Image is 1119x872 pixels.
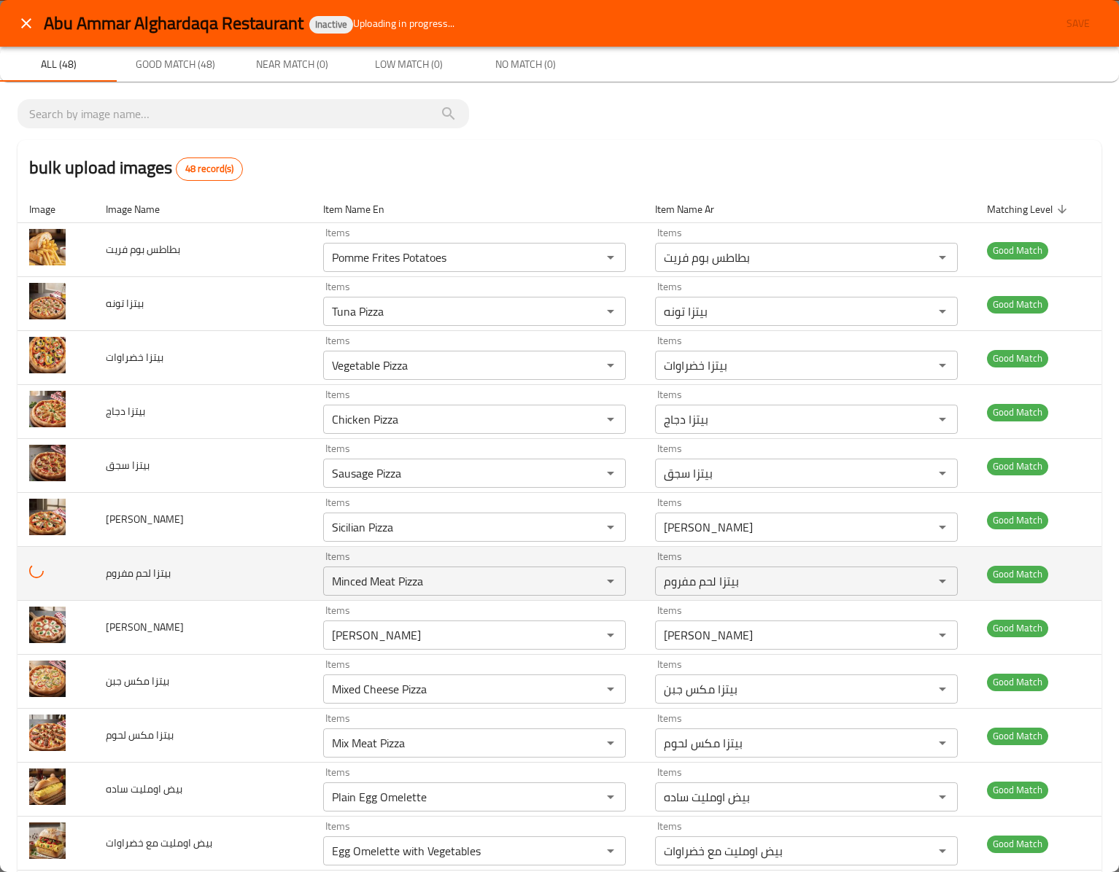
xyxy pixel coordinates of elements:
[176,157,243,181] div: Total records count
[311,195,643,223] th: Item Name En
[125,55,225,74] span: Good Match (48)
[106,618,184,637] span: [PERSON_NAME]
[600,841,621,861] button: Open
[309,16,353,34] div: Inactive
[600,679,621,699] button: Open
[987,296,1048,313] span: Good Match
[29,155,243,181] h2: bulk upload images
[600,733,621,753] button: Open
[987,458,1048,475] span: Good Match
[987,782,1048,798] span: Good Match
[476,55,575,74] span: No Match (0)
[643,195,975,223] th: Item Name Ar
[29,768,66,805] img: بيض اومليت ساده
[932,625,953,645] button: Open
[987,201,1072,218] span: Matching Level
[29,607,66,643] img: بيتزا مارجريتا
[29,283,66,319] img: بيتزا تونه
[106,564,171,583] span: بيتزا لحم مفروم
[987,242,1048,259] span: Good Match
[932,679,953,699] button: Open
[932,841,953,861] button: Open
[106,725,174,744] span: بيتزا مكس لحوم
[18,195,94,223] th: Image
[106,201,179,218] span: Image Name
[987,566,1048,583] span: Good Match
[29,445,66,481] img: بيتزا سجق
[987,620,1048,637] span: Good Match
[29,229,66,265] img: بطاطس بوم فريت
[29,391,66,427] img: بيتزا دجاج
[106,402,145,421] span: بيتزا دجاج
[106,456,150,475] span: بيتزا سجق
[106,240,180,259] span: بطاطس بوم فريت
[932,733,953,753] button: Open
[600,571,621,591] button: Open
[987,836,1048,852] span: Good Match
[600,517,621,537] button: Open
[987,728,1048,744] span: Good Match
[106,833,212,852] span: بيض اومليت مع خضراوات
[9,55,108,74] span: All (48)
[309,18,353,31] span: Inactive
[987,674,1048,690] span: Good Match
[600,787,621,807] button: Open
[106,510,184,529] span: [PERSON_NAME]
[9,6,44,41] button: close
[600,409,621,429] button: Open
[600,355,621,375] button: Open
[106,294,144,313] span: بيتزا تونه
[29,661,66,697] img: بيتزا مكس جبن
[29,822,66,859] img: بيض اومليت مع خضراوات
[987,512,1048,529] span: Good Match
[44,7,303,39] span: Abu Ammar Alghardaqa Restaurant
[600,247,621,268] button: Open
[932,355,953,375] button: Open
[106,671,169,690] span: بيتزا مكس جبن
[932,301,953,322] button: Open
[987,404,1048,421] span: Good Match
[242,55,341,74] span: Near Match (0)
[177,162,242,176] span: 48 record(s)
[932,463,953,483] button: Open
[29,499,66,535] img: بيتزا سيسليان
[932,247,953,268] button: Open
[29,337,66,373] img: بيتزا خضراوات
[29,102,457,125] input: search
[600,625,621,645] button: Open
[106,779,182,798] span: بيض اومليت ساده
[932,409,953,429] button: Open
[987,350,1048,367] span: Good Match
[932,517,953,537] button: Open
[29,715,66,751] img: بيتزا مكس لحوم
[359,55,458,74] span: Low Match (0)
[932,787,953,807] button: Open
[932,571,953,591] button: Open
[600,463,621,483] button: Open
[600,301,621,322] button: Open
[353,16,455,31] span: Uploading in progress...
[106,348,163,367] span: بيتزا خضراوات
